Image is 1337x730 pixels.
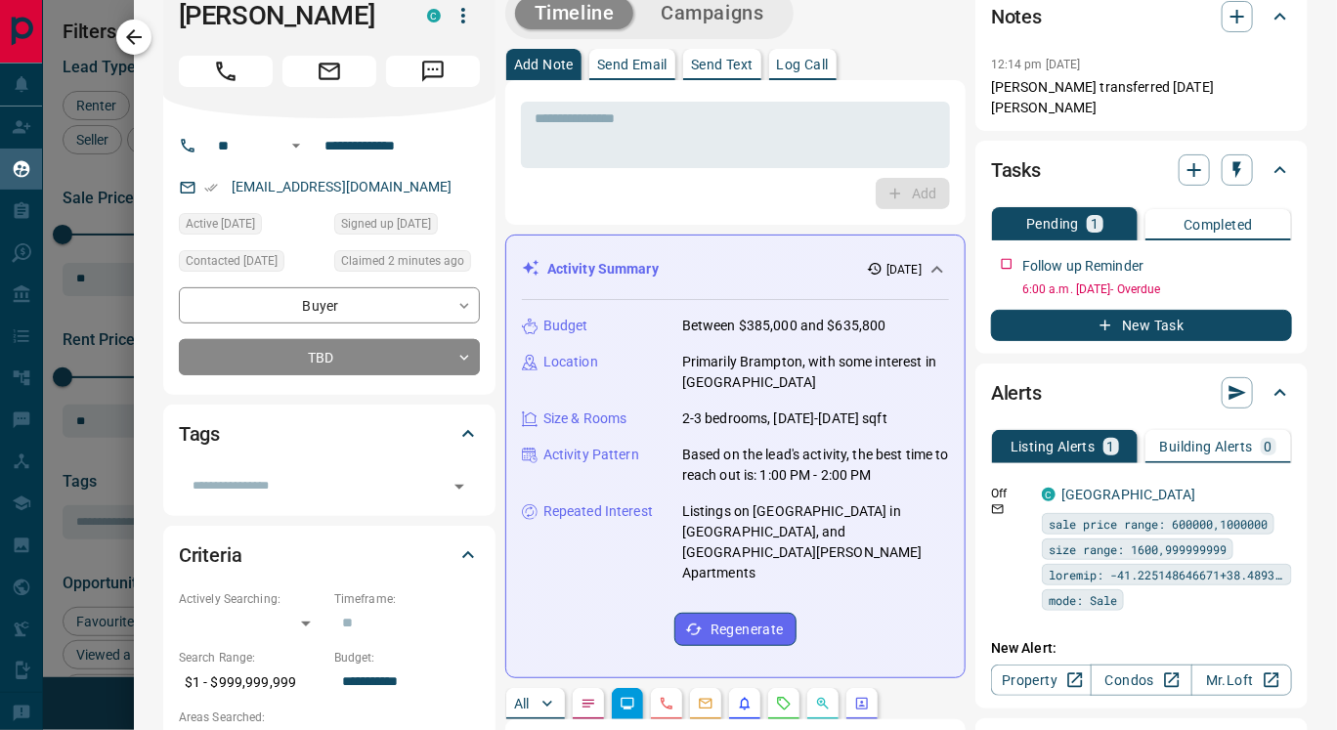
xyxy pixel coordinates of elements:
[698,696,713,711] svg: Emails
[186,214,255,234] span: Active [DATE]
[1184,218,1253,232] p: Completed
[446,473,473,500] button: Open
[777,58,829,71] p: Log Call
[776,696,792,711] svg: Requests
[682,316,886,336] p: Between $385,000 and $635,800
[547,259,659,279] p: Activity Summary
[1061,487,1195,502] a: [GEOGRAPHIC_DATA]
[341,214,431,234] span: Signed up [DATE]
[1107,440,1115,453] p: 1
[543,316,588,336] p: Budget
[282,56,376,87] span: Email
[1026,217,1079,231] p: Pending
[682,445,949,486] p: Based on the lead's activity, the best time to reach out is: 1:00 PM - 2:00 PM
[886,261,922,279] p: [DATE]
[1091,217,1099,231] p: 1
[514,697,530,710] p: All
[179,287,480,323] div: Buyer
[991,502,1005,516] svg: Email
[427,9,441,22] div: condos.ca
[341,251,464,271] span: Claimed 2 minutes ago
[991,638,1292,659] p: New Alert:
[232,179,453,194] a: [EMAIL_ADDRESS][DOMAIN_NAME]
[991,58,1081,71] p: 12:14 pm [DATE]
[581,696,596,711] svg: Notes
[1042,488,1056,501] div: condos.ca
[659,696,674,711] svg: Calls
[691,58,754,71] p: Send Text
[1049,590,1117,610] span: mode: Sale
[334,250,480,278] div: Wed Aug 13 2025
[991,369,1292,416] div: Alerts
[674,613,797,646] button: Regenerate
[991,485,1030,502] p: Off
[1265,440,1272,453] p: 0
[543,408,627,429] p: Size & Rooms
[386,56,480,87] span: Message
[522,251,949,287] div: Activity Summary[DATE]
[737,696,753,711] svg: Listing Alerts
[682,352,949,393] p: Primarily Brampton, with some interest in [GEOGRAPHIC_DATA]
[334,649,480,666] p: Budget:
[991,147,1292,193] div: Tasks
[1022,256,1143,277] p: Follow up Reminder
[682,408,887,429] p: 2-3 bedrooms, [DATE]-[DATE] sqft
[179,590,324,608] p: Actively Searching:
[991,310,1292,341] button: New Task
[991,1,1042,32] h2: Notes
[334,213,480,240] div: Sat Aug 13 2016
[991,77,1292,118] p: [PERSON_NAME] transferred [DATE] [PERSON_NAME]
[1011,440,1096,453] p: Listing Alerts
[179,649,324,666] p: Search Range:
[1022,280,1292,298] p: 6:00 a.m. [DATE] - Overdue
[991,665,1092,696] a: Property
[179,250,324,278] div: Sat Aug 02 2025
[179,532,480,579] div: Criteria
[543,445,639,465] p: Activity Pattern
[1160,440,1253,453] p: Building Alerts
[179,410,480,457] div: Tags
[991,377,1042,408] h2: Alerts
[991,154,1041,186] h2: Tasks
[334,590,480,608] p: Timeframe:
[1049,539,1227,559] span: size range: 1600,999999999
[186,251,278,271] span: Contacted [DATE]
[620,696,635,711] svg: Lead Browsing Activity
[1049,514,1268,534] span: sale price range: 600000,1000000
[514,58,574,71] p: Add Note
[1091,665,1191,696] a: Condos
[682,501,949,583] p: Listings on [GEOGRAPHIC_DATA] in [GEOGRAPHIC_DATA], and [GEOGRAPHIC_DATA][PERSON_NAME] Apartments
[543,352,598,372] p: Location
[543,501,653,522] p: Repeated Interest
[179,709,480,726] p: Areas Searched:
[179,418,220,450] h2: Tags
[179,666,324,699] p: $1 - $999,999,999
[284,134,308,157] button: Open
[179,213,324,240] div: Wed Jul 30 2025
[179,539,242,571] h2: Criteria
[815,696,831,711] svg: Opportunities
[179,339,480,375] div: TBD
[179,56,273,87] span: Call
[854,696,870,711] svg: Agent Actions
[597,58,668,71] p: Send Email
[204,181,218,194] svg: Email Verified
[1191,665,1292,696] a: Mr.Loft
[1049,565,1285,584] span: loremip: -41.225148646671+38.489357254227,-07.596895812131+90.665199091618,-33.139607066652+35.85...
